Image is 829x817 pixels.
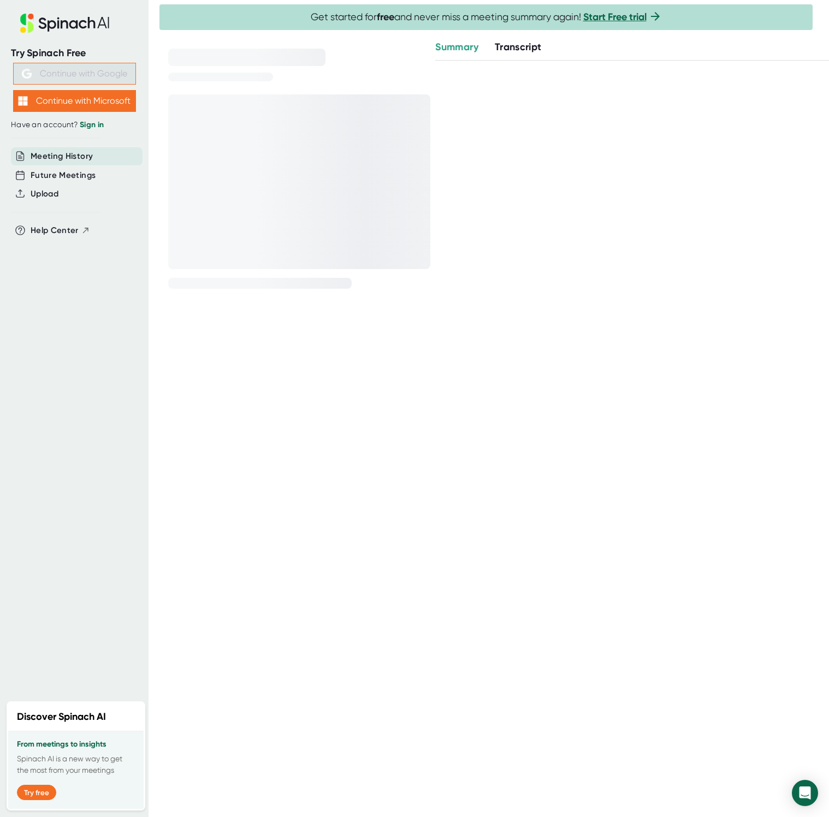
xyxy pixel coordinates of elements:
[377,11,394,23] b: free
[11,120,138,130] div: Have an account?
[31,188,58,200] button: Upload
[17,753,135,776] p: Spinach AI is a new way to get the most from your meetings
[435,41,478,53] span: Summary
[311,11,662,23] span: Get started for and never miss a meeting summary again!
[495,41,542,53] span: Transcript
[31,169,96,182] button: Future Meetings
[583,11,647,23] a: Start Free trial
[31,224,90,237] button: Help Center
[13,63,136,85] button: Continue with Google
[435,40,478,55] button: Summary
[17,709,106,724] h2: Discover Spinach AI
[13,90,136,112] button: Continue with Microsoft
[495,40,542,55] button: Transcript
[17,740,135,749] h3: From meetings to insights
[31,224,79,237] span: Help Center
[80,120,104,129] a: Sign in
[792,780,818,806] div: Open Intercom Messenger
[11,47,138,59] div: Try Spinach Free
[31,150,93,163] button: Meeting History
[17,785,56,800] button: Try free
[22,69,32,79] img: Aehbyd4JwY73AAAAAElFTkSuQmCC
